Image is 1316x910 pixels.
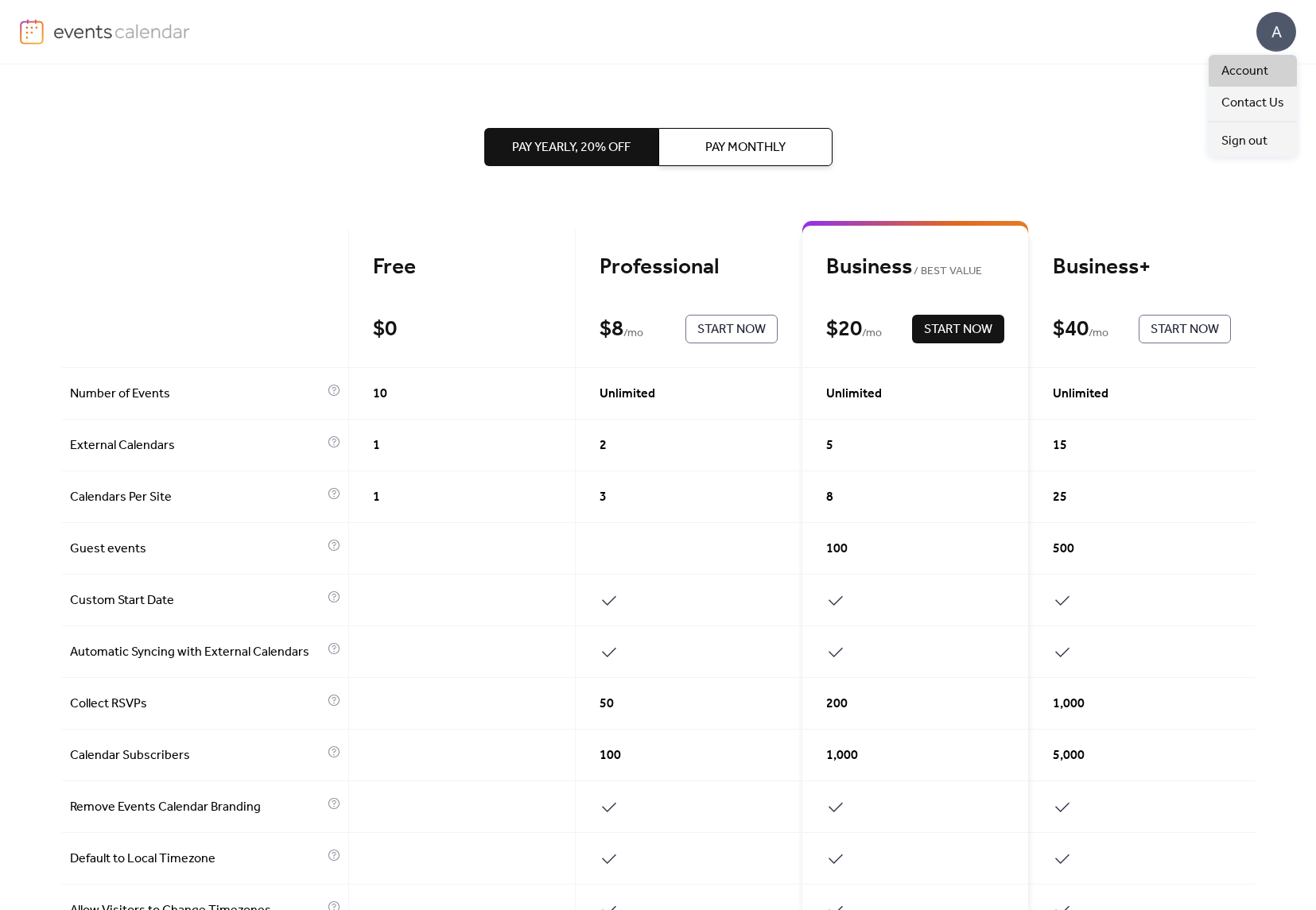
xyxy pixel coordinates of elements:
[70,385,324,404] span: Number of Events
[685,315,778,343] button: Start Now
[373,254,551,281] div: Free
[70,643,324,662] span: Automatic Syncing with External Calendars
[1053,488,1067,507] span: 25
[600,254,778,281] div: Professional
[1053,436,1067,455] span: 15
[600,695,614,714] span: 50
[862,324,882,343] span: / mo
[1053,746,1085,765] span: 5,000
[1151,320,1219,339] span: Start Now
[373,488,380,507] span: 1
[826,695,848,714] span: 200
[1139,315,1231,343] button: Start Now
[1221,62,1268,81] span: Account
[1053,385,1108,404] span: Unlimited
[826,316,862,343] div: $ 20
[1209,55,1297,87] a: Account
[826,436,833,455] span: 5
[1256,12,1296,52] div: A
[623,324,643,343] span: / mo
[512,138,631,157] span: Pay Yearly, 20% off
[600,385,655,404] span: Unlimited
[373,436,380,455] span: 1
[1053,540,1074,559] span: 500
[70,488,324,507] span: Calendars Per Site
[1221,94,1284,113] span: Contact Us
[1053,695,1085,714] span: 1,000
[826,746,858,765] span: 1,000
[20,19,44,45] img: logo
[1089,324,1108,343] span: / mo
[924,320,992,339] span: Start Now
[600,316,623,343] div: $ 8
[912,315,1004,343] button: Start Now
[600,746,621,765] span: 100
[826,540,848,559] span: 100
[705,138,786,157] span: Pay Monthly
[70,746,324,765] span: Calendar Subscribers
[484,128,658,166] button: Pay Yearly, 20% off
[658,128,833,166] button: Pay Monthly
[826,385,882,404] span: Unlimited
[1053,316,1089,343] div: $ 40
[70,540,324,559] span: Guest events
[912,262,983,281] span: BEST VALUE
[1209,87,1297,118] a: Contact Us
[373,316,397,343] div: $ 0
[600,436,607,455] span: 2
[1053,254,1231,281] div: Business+
[70,436,324,455] span: External Calendars
[70,695,324,714] span: Collect RSVPs
[826,488,833,507] span: 8
[600,488,607,507] span: 3
[373,385,387,404] span: 10
[70,798,324,817] span: Remove Events Calendar Branding
[70,850,324,869] span: Default to Local Timezone
[53,19,191,43] img: logo-type
[1221,132,1267,151] span: Sign out
[70,591,324,610] span: Custom Start Date
[697,320,766,339] span: Start Now
[826,254,1004,281] div: Business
